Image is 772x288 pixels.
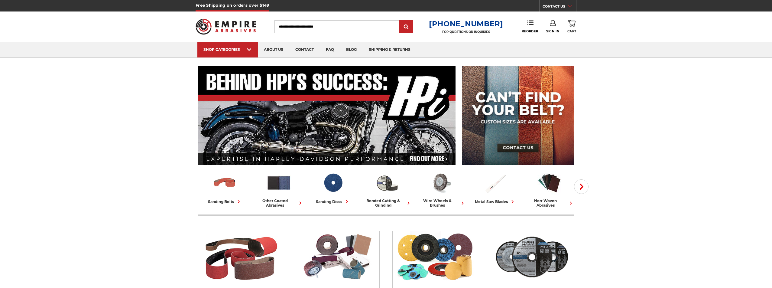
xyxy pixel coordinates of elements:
[471,170,520,205] a: metal saw blades
[483,170,508,195] img: Metal Saw Blades
[475,198,516,205] div: metal saw blades
[254,170,303,208] a: other coated abrasives
[316,198,350,205] div: sanding discs
[537,170,562,195] img: Non-woven Abrasives
[362,170,412,208] a: bonded cutting & grinding
[266,170,291,195] img: Other Coated Abrasives
[201,231,279,283] img: Sanding Belts
[375,170,400,195] img: Bonded Cutting & Grinding
[429,170,454,195] img: Wire Wheels & Brushes
[362,198,412,208] div: bonded cutting & grinding
[340,42,363,57] a: blog
[400,21,412,33] input: Submit
[289,42,320,57] a: contact
[363,42,417,57] a: shipping & returns
[200,170,249,205] a: sanding belts
[254,198,303,208] div: other coated abrasives
[574,179,589,194] button: Next
[196,15,256,38] img: Empire Abrasives
[522,29,538,33] span: Reorder
[429,19,503,28] a: [PHONE_NUMBER]
[208,198,242,205] div: sanding belts
[212,170,237,195] img: Sanding Belts
[525,170,574,208] a: non-woven abrasives
[320,170,345,195] img: Sanding Discs
[462,66,574,165] img: promo banner for custom belts.
[543,3,576,11] a: CONTACT US
[417,170,466,208] a: wire wheels & brushes
[546,29,559,33] span: Sign In
[567,20,576,33] a: Cart
[308,170,358,205] a: sanding discs
[522,20,538,33] a: Reorder
[417,198,466,208] div: wire wheels & brushes
[258,42,289,57] a: about us
[567,29,576,33] span: Cart
[298,231,377,283] img: Other Coated Abrasives
[320,42,340,57] a: faq
[525,198,574,208] div: non-woven abrasives
[493,231,571,283] img: Bonded Cutting & Grinding
[203,47,252,52] div: SHOP CATEGORIES
[429,30,503,34] p: FOR QUESTIONS OR INQUIRIES
[198,66,456,165] img: Banner for an interview featuring Horsepower Inc who makes Harley performance upgrades featured o...
[396,231,474,283] img: Sanding Discs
